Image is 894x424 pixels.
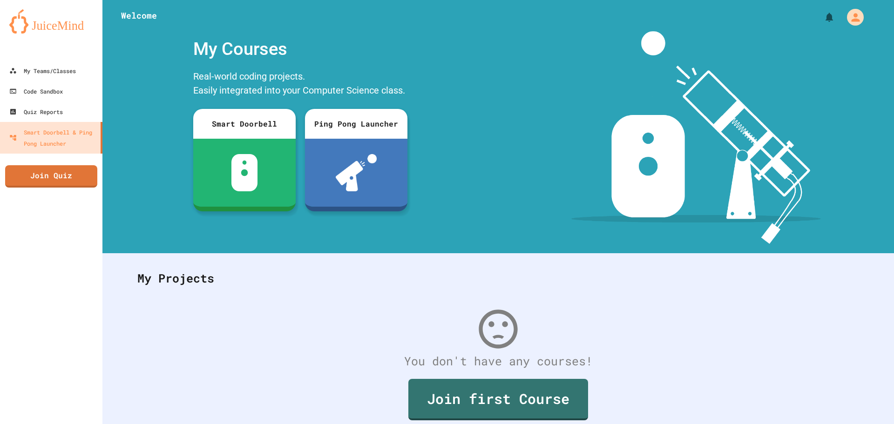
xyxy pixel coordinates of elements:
[817,346,885,386] iframe: chat widget
[305,109,407,139] div: Ping Pong Launcher
[408,379,588,420] a: Join first Course
[336,154,377,191] img: ppl-with-ball.png
[806,9,837,25] div: My Notifications
[128,260,868,296] div: My Projects
[855,387,885,415] iframe: chat widget
[9,86,63,97] div: Code Sandbox
[9,106,63,117] div: Quiz Reports
[189,31,412,67] div: My Courses
[9,65,76,76] div: My Teams/Classes
[9,9,93,34] img: logo-orange.svg
[571,31,821,244] img: banner-image-my-projects.png
[837,7,866,28] div: My Account
[231,154,258,191] img: sdb-white.svg
[193,109,296,139] div: Smart Doorbell
[128,352,868,370] div: You don't have any courses!
[189,67,412,102] div: Real-world coding projects. Easily integrated into your Computer Science class.
[5,165,97,188] a: Join Quiz
[9,127,97,149] div: Smart Doorbell & Ping Pong Launcher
